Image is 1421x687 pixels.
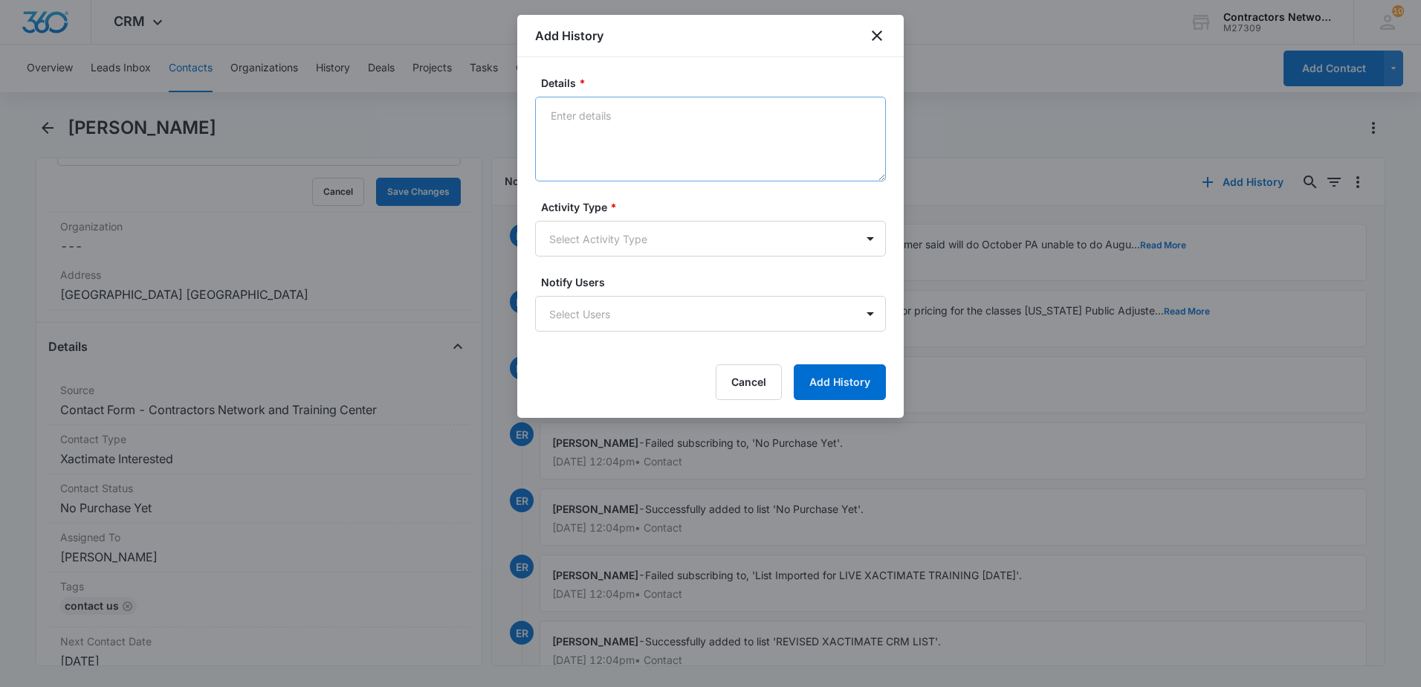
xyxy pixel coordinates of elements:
button: close [868,27,886,45]
button: Add History [794,364,886,400]
button: Cancel [716,364,782,400]
label: Details [541,75,892,91]
label: Notify Users [541,274,892,290]
h1: Add History [535,27,603,45]
label: Activity Type [541,199,892,215]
